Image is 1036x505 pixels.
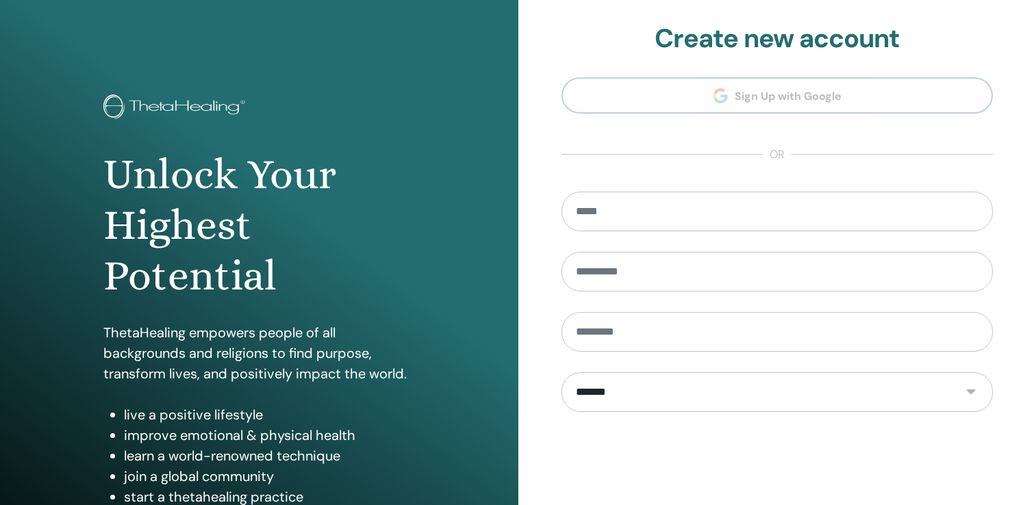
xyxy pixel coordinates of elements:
[763,146,792,163] span: or
[673,432,881,486] iframe: reCAPTCHA
[103,322,414,384] p: ThetaHealing empowers people of all backgrounds and religions to find purpose, transform lives, a...
[103,149,414,302] h1: Unlock Your Highest Potential
[561,23,994,55] h2: Create new account
[124,404,414,425] li: live a positive lifestyle
[124,425,414,445] li: improve emotional & physical health
[124,466,414,487] li: join a global community
[124,445,414,466] li: learn a world-renowned technique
